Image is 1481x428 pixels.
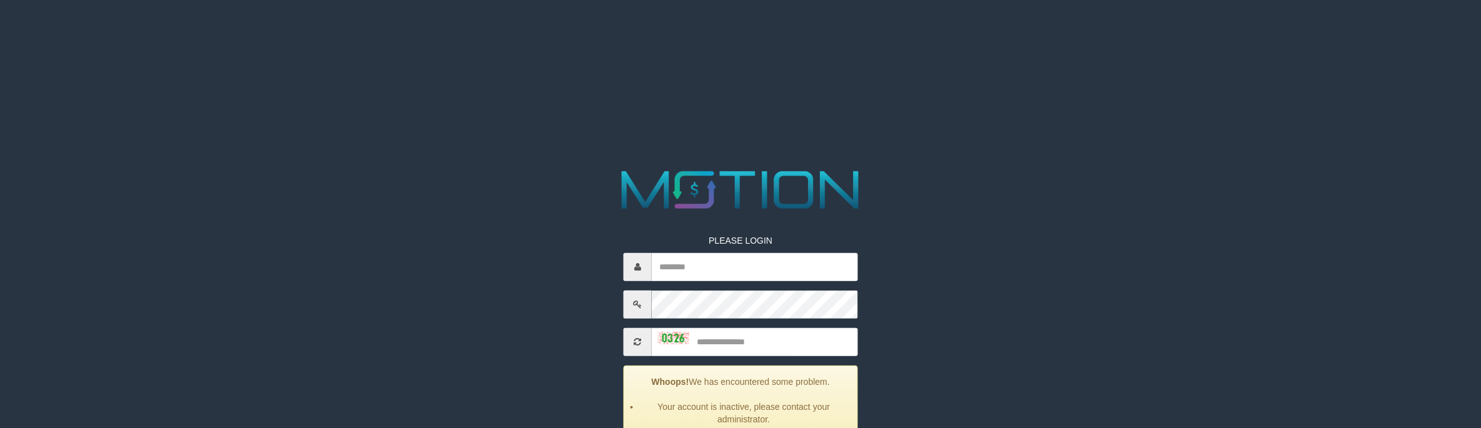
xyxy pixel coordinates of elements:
li: Your account is inactive, please contact your administrator. [640,401,848,426]
img: MOTION_logo.png [611,164,870,216]
p: PLEASE LOGIN [624,234,858,247]
img: captcha [658,332,689,344]
strong: Whoops! [651,377,689,387]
